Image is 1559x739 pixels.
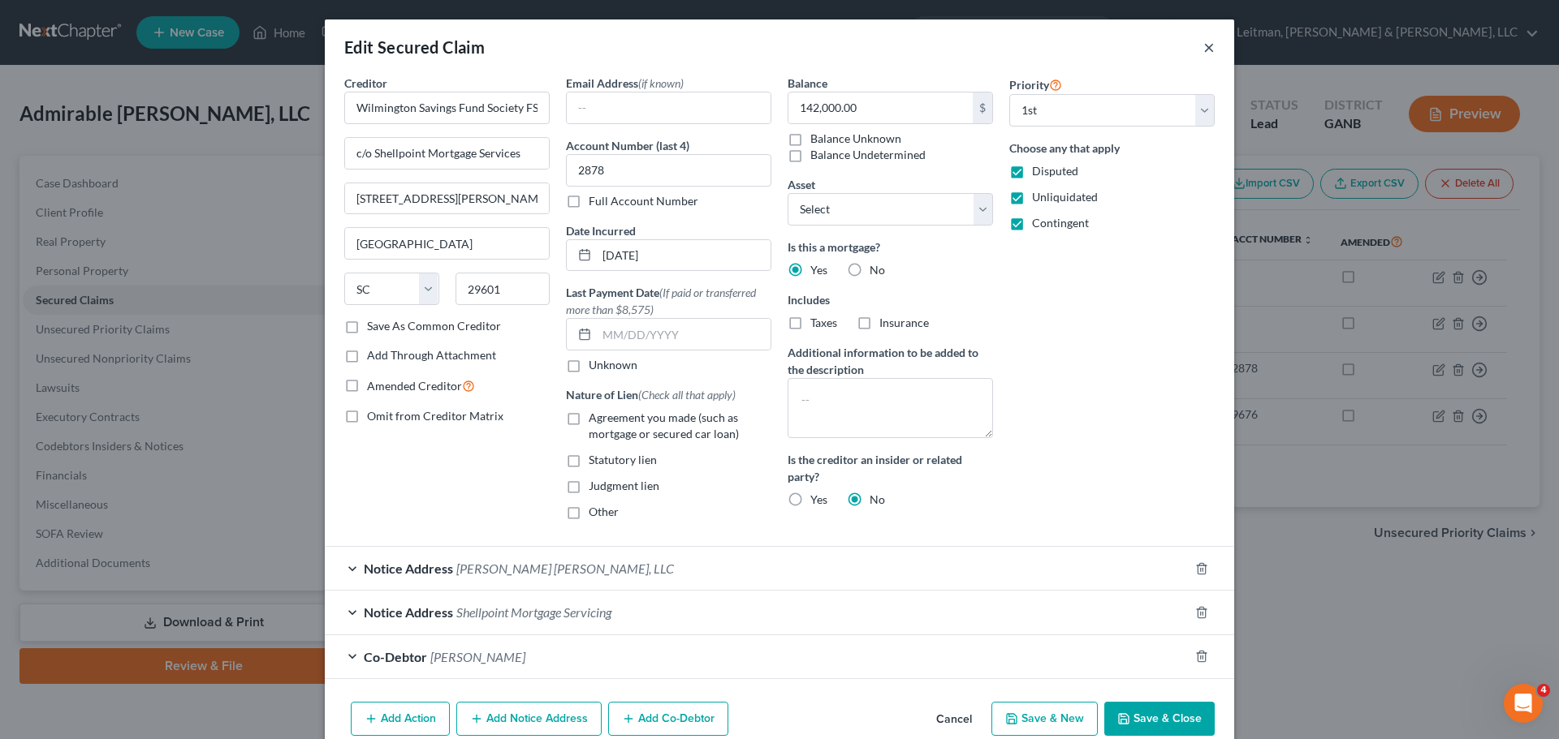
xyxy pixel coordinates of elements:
[973,92,992,123] div: $
[566,286,756,316] span: (If paid or transferred more than $8,575)
[788,178,815,191] span: Asset
[879,316,929,329] span: Insurance
[1009,140,1215,157] label: Choose any that apply
[810,316,837,329] span: Taxes
[923,703,985,736] button: Cancel
[367,347,496,363] label: Add Through Attachment
[589,193,698,209] label: Full Account Number
[456,702,602,736] button: Add Notice Address
[344,36,485,58] div: Edit Secured Claim
[589,505,619,518] span: Other
[608,702,728,736] button: Add Co-Debtor
[566,75,684,92] label: Email Address
[364,604,453,620] span: Notice Address
[1032,216,1089,230] span: Contingent
[566,137,689,154] label: Account Number (last 4)
[589,479,659,492] span: Judgment lien
[810,492,827,506] span: Yes
[566,222,636,239] label: Date Incurred
[788,451,993,485] label: Is the creditor an insider or related party?
[1203,37,1215,57] button: ×
[788,92,973,123] input: 0.00
[364,649,427,664] span: Co-Debtor
[788,75,827,92] label: Balance
[810,131,901,147] label: Balance Unknown
[456,273,551,305] input: Enter zip...
[870,263,885,277] span: No
[788,291,993,308] label: Includes
[638,388,736,402] span: (Check all that apply)
[1032,190,1098,204] span: Unliquidated
[991,702,1098,736] button: Save & New
[364,561,453,576] span: Notice Address
[566,386,736,403] label: Nature of Lien
[430,649,525,664] span: [PERSON_NAME]
[1104,702,1215,736] button: Save & Close
[345,138,549,169] input: Enter address...
[788,344,993,378] label: Additional information to be added to the description
[810,147,926,163] label: Balance Undetermined
[1009,75,1062,94] label: Priority
[367,379,462,393] span: Amended Creditor
[1032,164,1078,178] span: Disputed
[589,453,657,466] span: Statutory lien
[456,604,611,620] span: Shellpoint Mortgage Servicing
[566,154,771,187] input: XXXX
[589,410,739,440] span: Agreement you made (such as mortgage or secured car loan)
[345,183,549,214] input: Apt, Suite, etc...
[367,409,503,423] span: Omit from Creditor Matrix
[344,92,550,124] input: Search creditor by name...
[1504,684,1543,723] iframe: Intercom live chat
[810,263,827,277] span: Yes
[567,92,771,123] input: --
[638,76,684,90] span: (if known)
[788,238,993,256] label: Is this a mortgage?
[367,318,501,334] label: Save As Common Creditor
[351,702,450,736] button: Add Action
[1537,684,1550,697] span: 4
[870,492,885,506] span: No
[566,284,771,318] label: Last Payment Date
[597,240,771,271] input: MM/DD/YYYY
[344,76,387,90] span: Creditor
[345,228,549,259] input: Enter city...
[597,319,771,350] input: MM/DD/YYYY
[589,357,637,373] label: Unknown
[456,561,674,576] span: [PERSON_NAME] [PERSON_NAME], LLC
